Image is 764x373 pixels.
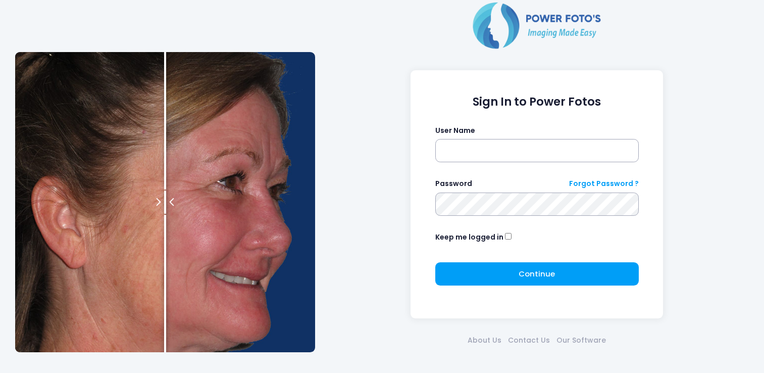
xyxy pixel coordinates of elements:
[435,125,475,136] label: User Name
[435,232,503,243] label: Keep me logged in
[519,268,555,279] span: Continue
[435,262,639,286] button: Continue
[465,335,505,346] a: About Us
[435,95,639,109] h1: Sign In to Power Fotos
[435,178,472,189] label: Password
[553,335,609,346] a: Our Software
[505,335,553,346] a: Contact Us
[569,178,639,189] a: Forgot Password ?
